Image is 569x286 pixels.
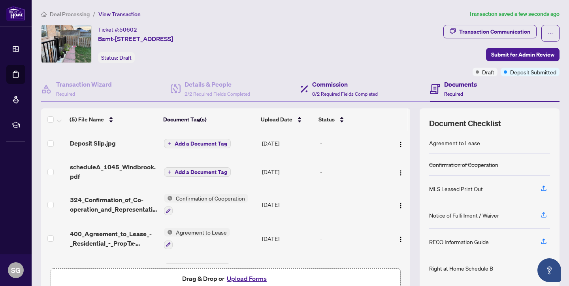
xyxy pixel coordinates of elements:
button: Logo [394,262,407,275]
td: [DATE] [259,156,317,188]
div: Status: [98,52,135,63]
td: [DATE] [259,131,317,156]
div: - [320,264,386,273]
button: Upload Forms [224,273,269,284]
h4: Documents [444,80,477,89]
img: Logo [398,203,404,209]
div: - [320,139,386,148]
div: Confirmation of Cooperation [429,160,498,169]
div: RECO Information Guide [429,237,489,246]
button: Open asap [537,258,561,282]
button: Logo [394,232,407,245]
span: home [41,11,47,17]
span: Drag & Drop or [182,273,269,284]
img: IMG-W12295722_1.jpg [41,25,91,63]
span: View Transaction [98,11,141,18]
span: Upload Date [261,115,292,124]
span: Deposit Slip.jpg [70,138,116,148]
span: Status [318,115,335,124]
article: Transaction saved a few seconds ago [469,9,560,19]
th: Document Tag(s) [160,108,258,131]
span: (5) File Name [70,115,104,124]
button: Transaction Communication [443,25,537,38]
span: 2/2 Required Fields Completed [185,91,250,97]
img: Logo [398,141,404,148]
span: Confirmation of Cooperation [173,194,248,203]
span: plus [168,170,171,174]
button: Logo [394,137,407,150]
button: Logo [394,198,407,211]
th: Status [315,108,387,131]
span: Draft [482,68,494,76]
h4: Details & People [185,80,250,89]
button: Status IconConfirmation of Cooperation [164,194,248,215]
button: Submit for Admin Review [486,48,560,61]
button: Logo [394,165,407,178]
div: Right at Home Schedule B [429,264,493,273]
span: 50602 [119,26,137,33]
div: Agreement to Lease [429,138,480,147]
span: Draft [119,54,132,61]
span: Agreement to Lease [173,228,230,237]
img: Logo [398,236,404,242]
div: MLS Leased Print Out [429,184,483,193]
div: - [320,234,386,243]
span: Deposit Submitted [510,68,556,76]
li: / [93,9,95,19]
div: Transaction Communication [459,25,530,38]
button: Add a Document Tag [164,139,231,148]
td: [DATE] [259,222,317,256]
td: [DATE] [259,188,317,222]
span: Bsmt-[STREET_ADDRESS] [98,34,173,44]
span: Required [444,91,463,97]
th: Upload Date [258,108,315,131]
span: Required [56,91,75,97]
img: Logo [398,170,404,176]
span: SG [11,265,21,276]
span: 324_Confirmation_of_Co-operation_and_Representation_-_Tenant_Landlord_-_PropTx-[PERSON_NAME].pdf [70,195,158,214]
button: Add a Document Tag [164,138,231,149]
div: - [320,167,386,176]
span: plus [168,142,171,146]
span: Submit for Admin Review [491,48,554,61]
span: Add a Document Tag [175,141,227,146]
div: Ticket #: [98,25,137,34]
span: 400_Agreement_to_Lease_-_Residential_-_PropTx-[PERSON_NAME].pdf [70,229,158,248]
span: Deal Processing [50,11,90,18]
img: Status Icon [164,228,173,237]
th: (5) File Name [66,108,160,131]
div: Notice of Fulfillment / Waiver [429,211,499,220]
span: scheduleA_1045_Windbrook.pdf [70,162,158,181]
h4: Transaction Wizard [56,80,112,89]
span: ellipsis [548,30,553,36]
td: [DATE] [259,256,317,281]
span: 0/2 Required Fields Completed [312,91,378,97]
span: DEPOSIT DRAFT.jpg [70,263,129,273]
button: Add a Document Tag [164,167,231,177]
h4: Commission [312,80,378,89]
div: - [320,200,386,209]
img: Status Icon [164,194,173,203]
span: Add a Document Tag [175,169,227,175]
span: Document Checklist [429,118,501,129]
button: Status IconAgreement to Lease [164,228,230,249]
img: logo [6,6,25,21]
